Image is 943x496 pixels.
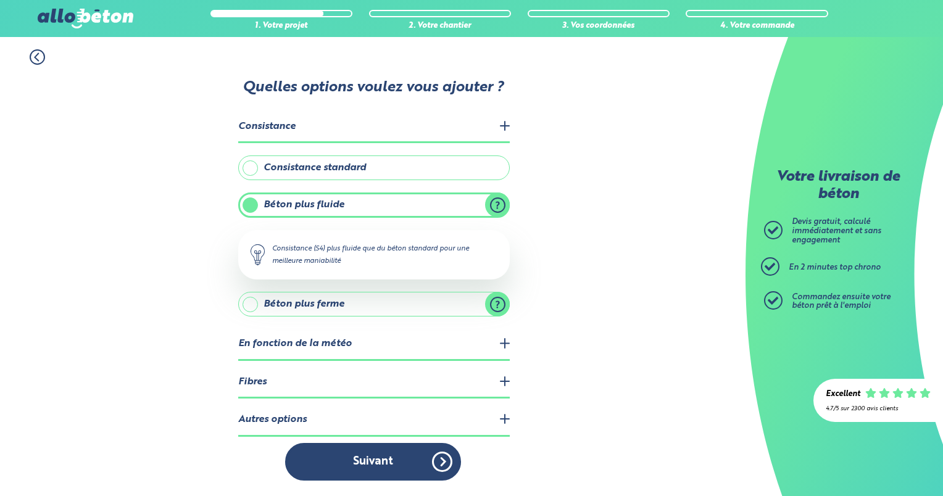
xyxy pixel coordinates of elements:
div: 1. Votre projet [210,22,352,31]
label: Béton plus ferme [238,292,510,316]
button: Suivant [285,443,461,481]
div: 3. Vos coordonnées [528,22,670,31]
label: Consistance standard [238,155,510,180]
div: Consistance (S4) plus fluide que du béton standard pour une meilleure maniabilité [238,230,510,279]
legend: Fibres [238,367,510,399]
div: 4. Votre commande [686,22,828,31]
iframe: Help widget launcher [833,448,929,482]
legend: Consistance [238,112,510,143]
div: 2. Votre chantier [369,22,511,31]
p: Quelles options voulez vous ajouter ? [237,80,509,97]
legend: Autres options [238,405,510,436]
img: allobéton [38,9,133,28]
legend: En fonction de la météo [238,329,510,360]
label: Béton plus fluide [238,192,510,217]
